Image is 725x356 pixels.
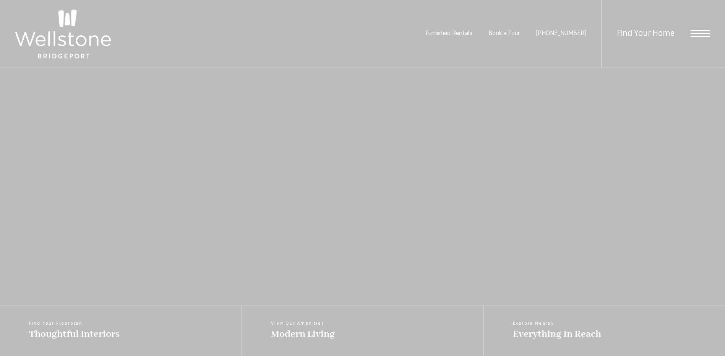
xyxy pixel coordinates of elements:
[242,306,483,356] a: View Our Amenities
[29,321,120,326] span: Find Your Floorplan
[271,321,335,326] span: View Our Amenities
[513,328,601,341] span: Everything In Reach
[15,10,111,58] img: Wellstone
[513,321,601,326] span: Explore Nearby
[271,328,335,341] span: Modern Living
[691,30,710,37] button: Open Menu
[536,31,586,37] span: [PHONE_NUMBER]
[617,29,675,38] a: Find Your Home
[425,31,472,37] a: Furnished Rentals
[536,31,586,37] a: Call Us at (253) 642-8681
[488,31,520,37] a: Book a Tour
[483,306,725,356] a: Explore Nearby
[29,328,120,341] span: Thoughtful Interiors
